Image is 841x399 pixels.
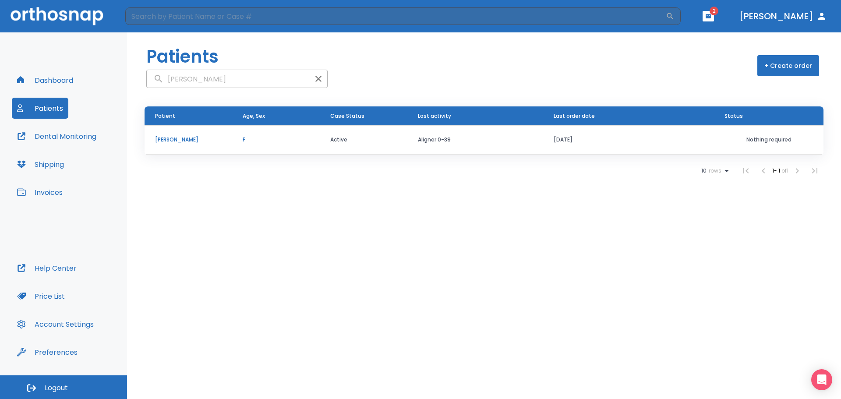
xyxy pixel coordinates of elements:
[12,342,83,363] button: Preferences
[12,182,68,203] button: Invoices
[701,168,707,174] span: 10
[243,112,265,120] span: Age, Sex
[543,125,714,155] td: [DATE]
[146,43,219,70] h1: Patients
[772,167,781,174] span: 1 - 1
[155,136,222,144] p: [PERSON_NAME]
[418,112,451,120] span: Last activity
[12,154,69,175] button: Shipping
[724,112,743,120] span: Status
[724,136,813,144] p: Nothing required
[12,314,99,335] button: Account Settings
[125,7,666,25] input: Search by Patient Name or Case #
[330,112,364,120] span: Case Status
[12,258,82,279] button: Help Center
[811,369,832,390] div: Open Intercom Messenger
[155,112,175,120] span: Patient
[407,125,543,155] td: Aligner 0-39
[757,55,819,76] button: + Create order
[320,125,407,155] td: Active
[12,70,78,91] button: Dashboard
[45,383,68,393] span: Logout
[710,7,718,15] span: 2
[147,71,310,88] input: search
[707,168,721,174] span: rows
[12,286,70,307] button: Price List
[781,167,788,174] span: of 1
[11,7,103,25] img: Orthosnap
[554,112,595,120] span: Last order date
[12,126,102,147] button: Dental Monitoring
[12,98,68,119] button: Patients
[736,8,830,24] button: [PERSON_NAME]
[243,136,309,144] p: F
